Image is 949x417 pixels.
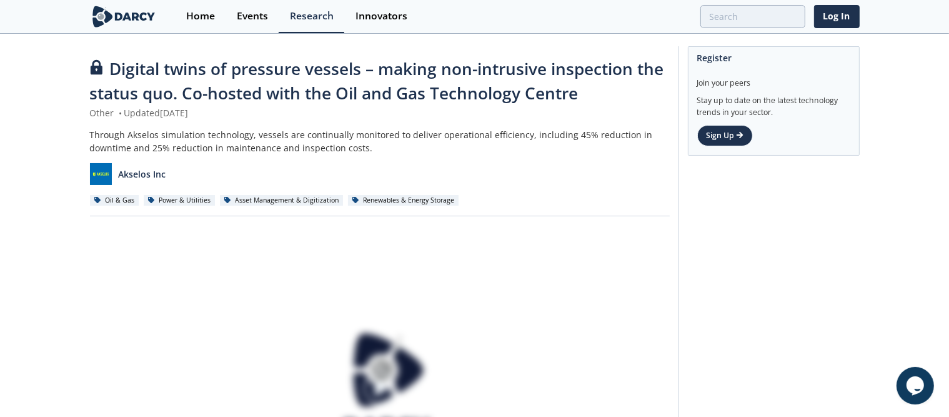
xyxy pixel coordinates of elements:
div: Join your peers [697,69,850,89]
div: Register [697,47,850,69]
span: • [117,107,124,119]
div: Research [290,11,334,21]
input: Advanced Search [700,5,805,28]
p: Akselos Inc [118,168,166,181]
div: Events [237,11,268,21]
div: Power & Utilities [144,195,216,206]
iframe: chat widget [897,367,937,404]
span: Digital twins of pressure vessels – making non-intrusive inspection the status quo. Co-hosted wit... [90,58,664,104]
div: Other Updated [DATE] [90,106,670,119]
div: Asset Management & Digitization [220,195,344,206]
div: Oil & Gas [90,195,139,206]
div: Renewables & Energy Storage [348,195,459,206]
div: Innovators [355,11,407,21]
div: Through Akselos simulation technology, vessels are continually monitored to deliver operational e... [90,128,670,154]
img: logo-wide.svg [90,6,158,28]
div: Home [186,11,215,21]
a: Sign Up [697,125,753,146]
div: Stay up to date on the latest technology trends in your sector. [697,89,850,118]
a: Log In [814,5,860,28]
img: play-chapters-gray.svg [362,371,397,406]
